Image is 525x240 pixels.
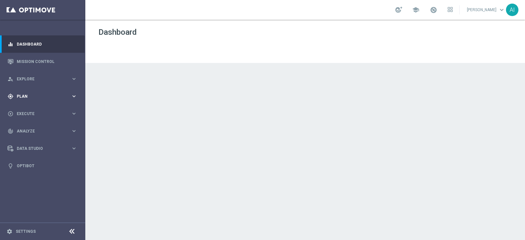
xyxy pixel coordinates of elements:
[17,129,71,133] span: Analyze
[7,94,77,99] button: gps_fixed Plan keyboard_arrow_right
[17,94,71,98] span: Plan
[17,112,71,116] span: Execute
[7,76,77,82] button: person_search Explore keyboard_arrow_right
[8,128,13,134] i: track_changes
[8,35,77,53] div: Dashboard
[7,42,77,47] button: equalizer Dashboard
[8,76,71,82] div: Explore
[506,4,518,16] div: AI
[7,111,77,116] button: play_circle_outline Execute keyboard_arrow_right
[71,145,77,151] i: keyboard_arrow_right
[7,163,77,169] button: lightbulb Optibot
[8,163,13,169] i: lightbulb
[17,77,71,81] span: Explore
[412,6,419,13] span: school
[71,76,77,82] i: keyboard_arrow_right
[8,76,13,82] i: person_search
[8,93,71,99] div: Plan
[8,41,13,47] i: equalizer
[16,230,36,233] a: Settings
[8,146,71,151] div: Data Studio
[7,129,77,134] button: track_changes Analyze keyboard_arrow_right
[8,157,77,174] div: Optibot
[17,35,77,53] a: Dashboard
[8,111,71,117] div: Execute
[7,146,77,151] button: Data Studio keyboard_arrow_right
[17,53,77,70] a: Mission Control
[8,128,71,134] div: Analyze
[466,5,506,15] a: [PERSON_NAME]keyboard_arrow_down
[17,147,71,150] span: Data Studio
[8,93,13,99] i: gps_fixed
[17,157,77,174] a: Optibot
[7,229,12,234] i: settings
[8,53,77,70] div: Mission Control
[498,6,505,13] span: keyboard_arrow_down
[8,111,13,117] i: play_circle_outline
[7,59,77,64] button: Mission Control
[71,93,77,99] i: keyboard_arrow_right
[71,110,77,117] i: keyboard_arrow_right
[71,128,77,134] i: keyboard_arrow_right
